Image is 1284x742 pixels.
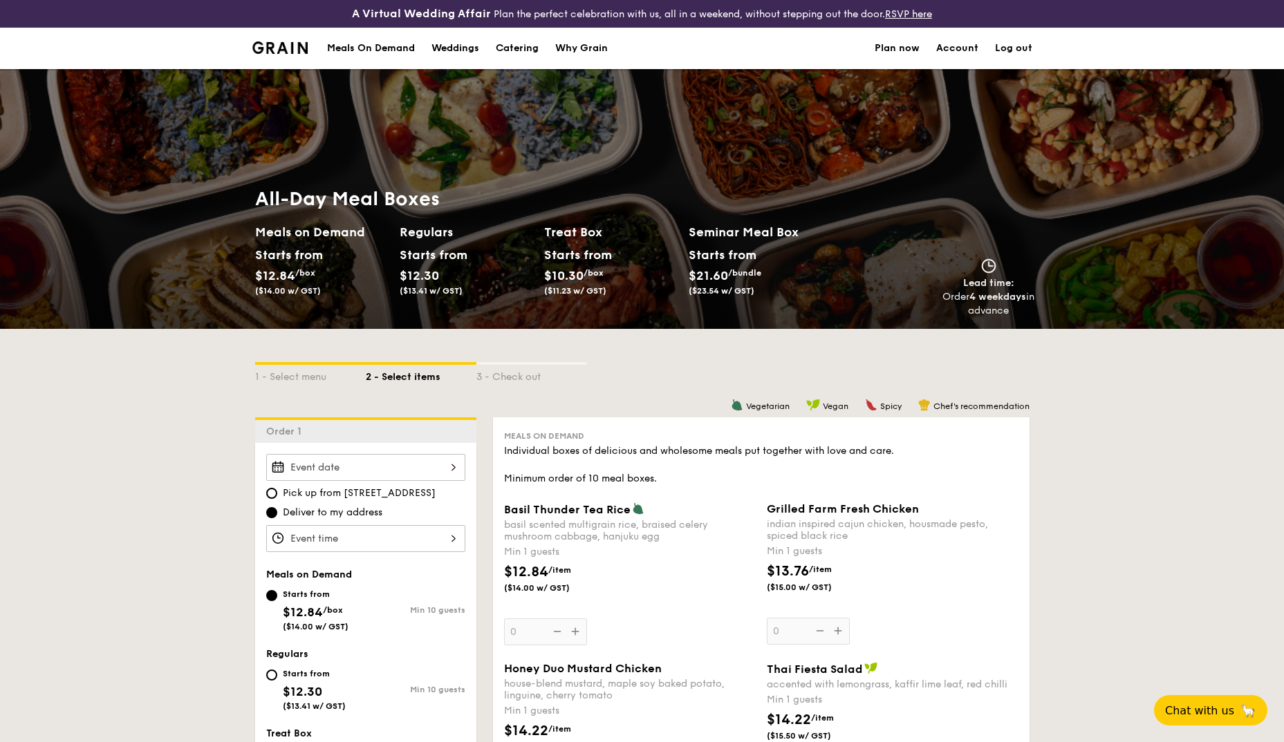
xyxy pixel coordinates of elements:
[933,401,1030,411] span: Chef's recommendation
[504,519,756,542] div: basil scented multigrain rice, braised celery mushroom cabbage, hanjuku egg
[266,525,465,552] input: Event time
[496,28,539,69] div: Catering
[544,245,606,265] div: Starts from
[319,28,423,69] a: Meals On Demand
[767,730,861,741] span: ($15.50 w/ GST)
[880,401,902,411] span: Spicy
[936,28,978,69] a: Account
[1165,704,1234,717] span: Chat with us
[504,678,756,701] div: house-blend mustard, maple soy baked potato, linguine, cherry tomato
[823,401,848,411] span: Vegan
[266,454,465,481] input: Event date
[283,622,348,631] span: ($14.00 w/ GST)
[504,564,548,580] span: $12.84
[555,28,608,69] div: Why Grain
[547,28,616,69] a: Why Grain
[689,222,833,242] h2: Seminar Meal Box
[806,399,820,411] img: icon-vegan.f8ff3823.svg
[323,605,343,615] span: /box
[767,693,1018,707] div: Min 1 guests
[548,724,571,734] span: /item
[266,648,308,660] span: Regulars
[400,222,533,242] h2: Regulars
[504,503,631,516] span: Basil Thunder Tea Rice
[767,544,1018,558] div: Min 1 guests
[504,582,598,593] span: ($14.00 w/ GST)
[266,426,307,437] span: Order 1
[504,704,756,718] div: Min 1 guests
[918,399,931,411] img: icon-chef-hat.a58ddaea.svg
[431,28,479,69] div: Weddings
[283,684,322,699] span: $12.30
[767,678,1018,690] div: accented with lemongrass, kaffir lime leaf, red chilli
[266,569,352,580] span: Meals on Demand
[811,713,834,723] span: /item
[266,507,277,518] input: Deliver to my address
[942,290,1035,318] div: Order in advance
[352,6,491,22] h4: A Virtual Wedding Affair
[255,222,389,242] h2: Meals on Demand
[266,590,277,601] input: Starts from$12.84/box($14.00 w/ GST)Min 10 guests
[746,401,790,411] span: Vegetarian
[689,245,756,265] div: Starts from
[864,662,878,674] img: icon-vegan.f8ff3823.svg
[266,669,277,681] input: Starts from$12.30($13.41 w/ GST)Min 10 guests
[504,723,548,739] span: $14.22
[1154,695,1267,725] button: Chat with us🦙
[366,685,465,694] div: Min 10 guests
[1240,703,1256,719] span: 🦙
[978,258,999,274] img: icon-clock.2db775ea.svg
[767,582,861,593] span: ($15.00 w/ GST)
[283,506,382,520] span: Deliver to my address
[963,277,1014,289] span: Lead time:
[728,268,761,278] span: /bundle
[400,286,463,296] span: ($13.41 w/ GST)
[995,28,1032,69] a: Log out
[283,486,436,500] span: Pick up from [STREET_ADDRESS]
[400,245,461,265] div: Starts from
[504,444,1018,486] div: Individual boxes of delicious and wholesome meals put together with love and care. Minimum order ...
[255,286,321,296] span: ($14.00 w/ GST)
[476,365,587,384] div: 3 - Check out
[767,563,809,580] span: $13.76
[875,28,920,69] a: Plan now
[255,245,317,265] div: Starts from
[487,28,547,69] a: Catering
[544,222,678,242] h2: Treat Box
[252,41,308,54] img: Grain
[504,545,756,559] div: Min 1 guests
[283,589,348,600] div: Starts from
[255,187,833,211] h1: All-Day Meal Boxes
[504,662,662,675] span: Honey Duo Mustard Chicken
[544,286,606,296] span: ($11.23 w/ GST)
[423,28,487,69] a: Weddings
[809,564,832,574] span: /item
[327,28,415,69] div: Meals On Demand
[632,502,644,515] img: icon-vegetarian.fe4039eb.svg
[504,431,584,441] span: Meals on Demand
[255,365,366,384] div: 1 - Select menu
[283,668,346,679] div: Starts from
[266,488,277,499] input: Pick up from [STREET_ADDRESS]
[366,605,465,615] div: Min 10 guests
[767,712,811,728] span: $14.22
[366,365,476,384] div: 2 - Select items
[767,518,1018,542] div: indian inspired cajun chicken, housmade pesto, spiced black rice
[266,727,312,739] span: Treat Box
[244,6,1041,22] div: Plan the perfect celebration with us, all in a weekend, without stepping out the door.
[584,268,604,278] span: /box
[865,399,877,411] img: icon-spicy.37a8142b.svg
[548,565,571,575] span: /item
[885,8,932,20] a: RSVP here
[731,399,743,411] img: icon-vegetarian.fe4039eb.svg
[283,605,323,620] span: $12.84
[767,502,919,515] span: Grilled Farm Fresh Chicken
[969,291,1026,303] strong: 4 weekdays
[689,268,728,283] span: $21.60
[544,268,584,283] span: $10.30
[400,268,439,283] span: $12.30
[255,268,295,283] span: $12.84
[767,663,863,676] span: Thai Fiesta Salad
[283,701,346,711] span: ($13.41 w/ GST)
[689,286,754,296] span: ($23.54 w/ GST)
